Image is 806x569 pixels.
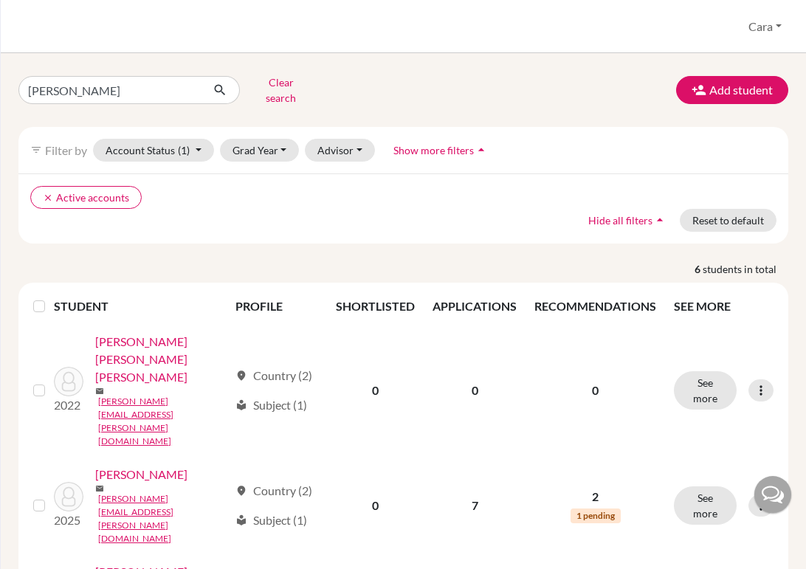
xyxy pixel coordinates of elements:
button: Account Status(1) [93,139,214,162]
div: Country (2) [235,367,312,384]
p: 0 [534,382,656,399]
div: Country (2) [235,482,312,500]
span: location_on [235,370,247,382]
span: local_library [235,399,247,411]
p: 2022 [54,396,83,414]
th: STUDENT [54,289,227,324]
input: Find student by name... [18,76,201,104]
td: 0 [424,324,526,457]
th: SHORTLISTED [327,289,424,324]
td: 0 [327,324,424,457]
button: Show more filtersarrow_drop_up [381,139,501,162]
a: [PERSON_NAME][EMAIL_ADDRESS][PERSON_NAME][DOMAIN_NAME] [98,492,229,545]
span: mail [95,484,104,493]
strong: 6 [695,261,703,277]
td: 7 [424,457,526,554]
td: 0 [327,457,424,554]
th: SEE MORE [665,289,782,324]
span: mail [95,387,104,396]
button: Reset to default [680,209,776,232]
th: RECOMMENDATIONS [526,289,665,324]
i: filter_list [30,144,42,156]
span: Hide all filters [588,214,652,227]
span: (1) [178,144,190,156]
button: See more [674,486,737,525]
span: students in total [703,261,788,277]
p: 2 [534,488,656,506]
i: arrow_drop_up [474,142,489,157]
button: See more [674,371,737,410]
button: clearActive accounts [30,186,142,209]
img: Castillo Díaz, Grecia Fernanda [54,367,83,396]
button: Add student [676,76,788,104]
span: local_library [235,514,247,526]
p: 2025 [54,511,83,529]
img: Diaz, Jeimy [54,482,83,511]
button: Grad Year [220,139,300,162]
button: Advisor [305,139,375,162]
span: 1 pending [571,508,621,523]
button: Cara [742,13,788,41]
span: Filter by [45,143,87,157]
a: [PERSON_NAME] [95,466,187,483]
div: Subject (1) [235,511,307,529]
th: APPLICATIONS [424,289,526,324]
button: Hide all filtersarrow_drop_up [576,209,680,232]
button: Clear search [240,71,322,109]
span: Show more filters [393,144,474,156]
i: arrow_drop_up [652,213,667,227]
div: Subject (1) [235,396,307,414]
span: location_on [235,485,247,497]
i: clear [43,193,53,203]
a: [PERSON_NAME] [PERSON_NAME] [PERSON_NAME] [95,333,229,386]
a: [PERSON_NAME][EMAIL_ADDRESS][PERSON_NAME][DOMAIN_NAME] [98,395,229,448]
th: PROFILE [227,289,327,324]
